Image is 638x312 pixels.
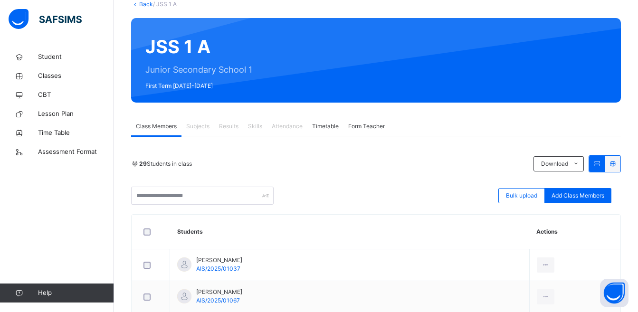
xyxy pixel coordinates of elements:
[196,288,242,296] span: [PERSON_NAME]
[139,160,192,168] span: Students in class
[170,215,530,249] th: Students
[600,279,628,307] button: Open asap
[196,256,242,265] span: [PERSON_NAME]
[38,109,114,119] span: Lesson Plan
[38,52,114,62] span: Student
[312,122,339,131] span: Timetable
[248,122,262,131] span: Skills
[38,288,114,298] span: Help
[219,122,238,131] span: Results
[139,160,147,167] b: 29
[38,71,114,81] span: Classes
[139,0,153,8] a: Back
[9,9,82,29] img: safsims
[38,90,114,100] span: CBT
[38,128,114,138] span: Time Table
[38,147,114,157] span: Assessment Format
[196,265,240,272] span: AIS/2025/01037
[529,215,620,249] th: Actions
[541,160,568,168] span: Download
[153,0,177,8] span: / JSS 1 A
[272,122,303,131] span: Attendance
[136,122,177,131] span: Class Members
[348,122,385,131] span: Form Teacher
[506,191,537,200] span: Bulk upload
[186,122,209,131] span: Subjects
[552,191,604,200] span: Add Class Members
[196,297,240,304] span: AIS/2025/01067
